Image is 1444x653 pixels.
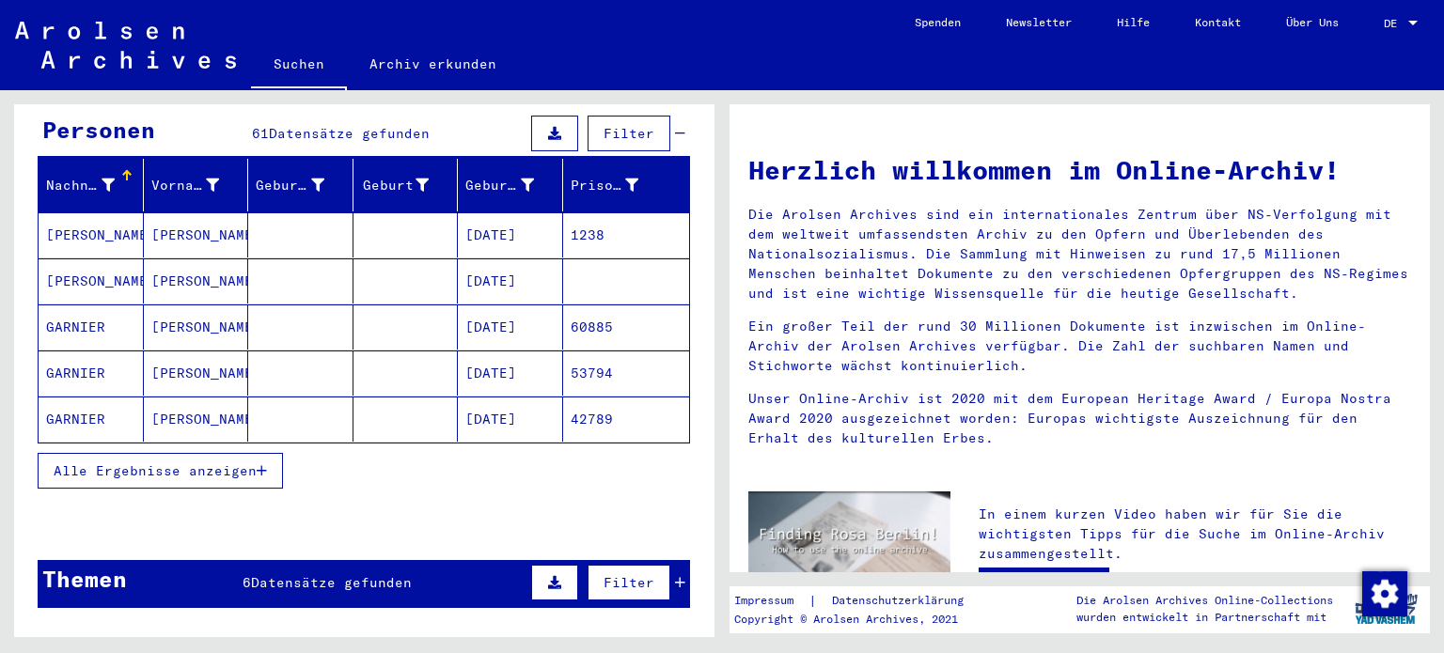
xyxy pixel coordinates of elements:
div: Prisoner # [571,176,639,195]
a: Suchen [251,41,347,90]
mat-cell: [DATE] [458,304,563,350]
mat-cell: [PERSON_NAME] [39,212,144,257]
span: DE [1384,17,1405,30]
mat-cell: [DATE] [458,212,563,257]
div: Vorname [151,176,220,195]
p: In einem kurzen Video haben wir für Sie die wichtigsten Tipps für die Suche im Online-Archiv zusa... [979,505,1411,564]
img: Zustimmung ändern [1362,571,1407,616]
mat-header-cell: Geburt‏ [353,159,459,211]
h1: Herzlich willkommen im Online-Archiv! [748,150,1411,190]
div: Geburt‏ [361,170,458,200]
div: Prisoner # [571,170,667,200]
span: Filter [604,574,654,591]
mat-cell: GARNIER [39,396,144,442]
mat-header-cell: Nachname [39,159,144,211]
mat-cell: [PERSON_NAME] [144,212,249,257]
mat-cell: 42789 [563,396,690,442]
a: Video ansehen [979,567,1109,605]
mat-cell: 60885 [563,304,690,350]
a: Archiv erkunden [347,41,519,86]
div: Personen [42,113,155,147]
mat-cell: [DATE] [458,350,563,396]
span: Filter [604,125,654,142]
div: Geburtsdatum [465,170,562,200]
button: Filter [588,116,670,151]
mat-header-cell: Vorname [144,159,249,211]
a: Datenschutzerklärung [817,591,986,611]
mat-cell: GARNIER [39,350,144,396]
div: Vorname [151,170,248,200]
div: Geburtsname [256,170,353,200]
div: Themen [42,562,127,596]
mat-header-cell: Geburtsname [248,159,353,211]
img: Arolsen_neg.svg [15,22,236,69]
p: Die Arolsen Archives sind ein internationales Zentrum über NS-Verfolgung mit dem weltweit umfasse... [748,205,1411,303]
p: Ein großer Teil der rund 30 Millionen Dokumente ist inzwischen im Online-Archiv der Arolsen Archi... [748,317,1411,376]
mat-cell: [PERSON_NAME] [144,258,249,303]
p: Unser Online-Archiv ist 2020 mit dem European Heritage Award / Europa Nostra Award 2020 ausgezeic... [748,389,1411,448]
mat-cell: [PERSON_NAME] [144,350,249,396]
a: Impressum [734,591,808,611]
img: video.jpg [748,491,950,601]
mat-cell: GARNIER [39,304,144,350]
div: Geburtsname [256,176,324,195]
p: Copyright © Arolsen Archives, 2021 [734,611,986,628]
span: 61 [252,125,269,142]
div: Nachname [46,170,143,200]
div: Nachname [46,176,115,195]
mat-cell: [PERSON_NAME] [144,396,249,442]
button: Filter [588,565,670,600]
mat-cell: [DATE] [458,258,563,303]
mat-header-cell: Prisoner # [563,159,690,211]
span: 6 [243,574,251,591]
span: Datensätze gefunden [269,125,430,142]
div: | [734,591,986,611]
mat-header-cell: Geburtsdatum [458,159,563,211]
mat-cell: [DATE] [458,396,563,442]
mat-cell: [PERSON_NAME] [39,258,144,303]
mat-cell: 1238 [563,212,690,257]
mat-cell: 53794 [563,350,690,396]
p: wurden entwickelt in Partnerschaft mit [1076,609,1333,626]
span: Alle Ergebnisse anzeigen [54,462,257,479]
mat-cell: [PERSON_NAME] [144,304,249,350]
div: Geburtsdatum [465,176,534,195]
button: Alle Ergebnisse anzeigen [38,453,283,489]
p: Die Arolsen Archives Online-Collections [1076,592,1333,609]
div: Geburt‏ [361,176,430,195]
img: yv_logo.png [1351,585,1421,632]
span: Datensätze gefunden [251,574,412,591]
